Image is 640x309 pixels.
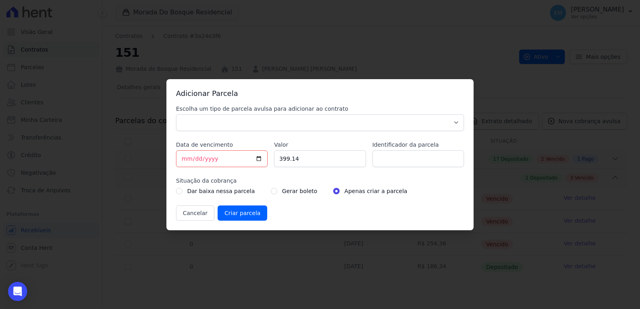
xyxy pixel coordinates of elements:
[187,186,255,196] label: Dar baixa nessa parcela
[344,186,407,196] label: Apenas criar a parcela
[176,89,464,98] h3: Adicionar Parcela
[372,141,464,149] label: Identificador da parcela
[218,205,267,221] input: Criar parcela
[274,141,366,149] label: Valor
[8,282,27,301] div: Open Intercom Messenger
[176,105,464,113] label: Escolha um tipo de parcela avulsa para adicionar ao contrato
[282,186,317,196] label: Gerar boleto
[176,177,464,185] label: Situação da cobrança
[176,205,214,221] button: Cancelar
[176,141,268,149] label: Data de vencimento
